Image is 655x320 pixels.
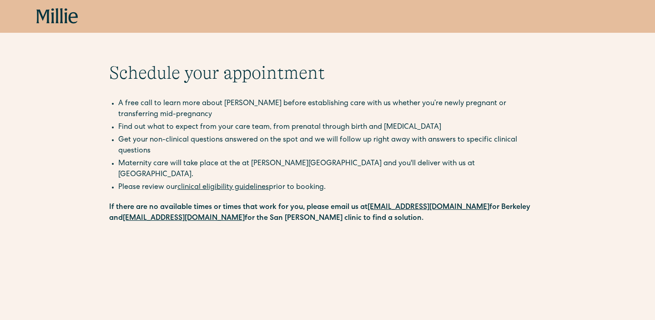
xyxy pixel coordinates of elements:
a: [EMAIL_ADDRESS][DOMAIN_NAME] [368,204,489,211]
li: Please review our prior to booking. [118,182,546,193]
li: Maternity care will take place at the at [PERSON_NAME][GEOGRAPHIC_DATA] and you'll deliver with u... [118,158,546,180]
li: Find out what to expect from your care team, from prenatal through birth and [MEDICAL_DATA] [118,122,546,133]
strong: for the San [PERSON_NAME] clinic to find a solution. [245,215,423,222]
li: A free call to learn more about [PERSON_NAME] before establishing care with us whether you’re new... [118,98,546,120]
a: [EMAIL_ADDRESS][DOMAIN_NAME] [123,215,245,222]
h1: Schedule your appointment [109,62,546,84]
li: Get your non-clinical questions answered on the spot and we will follow up right away with answer... [118,135,546,157]
strong: If there are no available times or times that work for you, please email us at [109,204,368,211]
a: clinical eligibility guidelines [177,184,269,191]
